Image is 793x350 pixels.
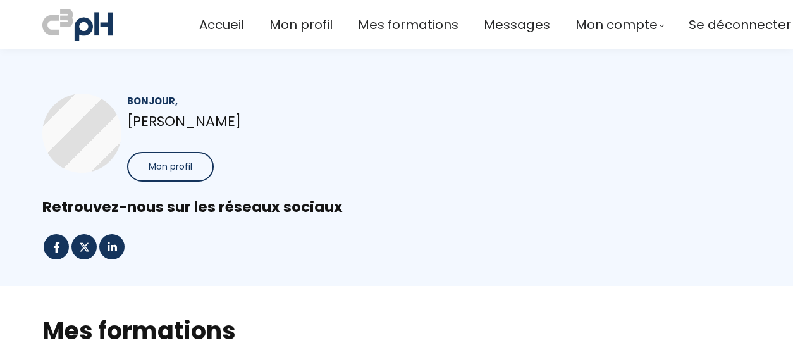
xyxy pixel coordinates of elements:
[689,15,791,35] a: Se déconnecter
[42,315,751,347] h2: Mes formations
[149,160,192,173] span: Mon profil
[484,15,550,35] a: Messages
[42,197,751,217] div: Retrouvez-nous sur les réseaux sociaux
[127,152,214,182] button: Mon profil
[127,110,375,132] p: [PERSON_NAME]
[269,15,333,35] a: Mon profil
[127,94,375,108] div: Bonjour,
[358,15,458,35] a: Mes formations
[199,15,244,35] a: Accueil
[575,15,658,35] span: Mon compte
[42,6,113,43] img: a70bc7685e0efc0bd0b04b3506828469.jpeg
